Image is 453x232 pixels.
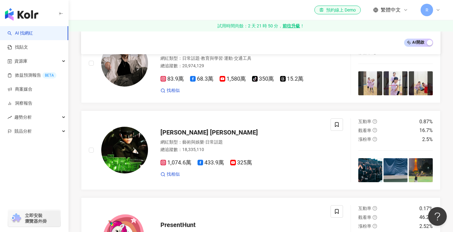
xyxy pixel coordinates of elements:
span: 83.9萬 [160,76,184,82]
img: chrome extension [10,213,22,223]
div: 0.17% [419,205,433,212]
div: 2.5% [422,136,433,143]
span: 漲粉率 [358,224,371,229]
span: 繁體中文 [381,7,401,13]
span: 1,074.6萬 [160,159,191,166]
span: 運動 [224,56,233,61]
img: post-image [409,158,433,182]
span: 互動率 [358,119,371,124]
a: 洞察報告 [7,100,32,107]
iframe: Help Scout Beacon - Open [428,207,447,226]
div: 網紅類型 ： [160,55,323,62]
span: 日常話題 [182,56,200,61]
span: 漲粉率 [358,50,371,55]
div: 預約線上 Demo [319,7,356,13]
span: 觀看率 [358,215,371,220]
div: 總追蹤數 ： 18,335,110 [160,147,323,153]
span: 資源庫 [14,54,27,68]
img: post-image [384,158,408,182]
div: 2.52% [419,223,433,230]
img: post-image [409,71,433,95]
span: 競品分析 [14,124,32,138]
span: 350萬 [252,76,274,82]
span: 找相似 [167,88,180,94]
span: 交通工具 [234,56,251,61]
span: [PERSON_NAME] [PERSON_NAME] [160,129,258,136]
a: 找相似 [160,171,180,178]
span: question-circle [373,137,377,141]
span: PresentHunt [160,221,196,229]
span: question-circle [373,119,377,124]
span: question-circle [373,224,377,228]
div: 16.7% [419,127,433,134]
img: post-image [358,71,382,95]
span: · [200,56,201,61]
span: 觀看率 [358,128,371,133]
span: 找相似 [167,171,180,178]
span: 教育與學習 [201,56,223,61]
span: 15.2萬 [280,76,303,82]
a: 試用時間尚餘：2 天 21 時 50 分，前往升級！ [69,20,453,31]
img: post-image [384,71,408,95]
a: 找相似 [160,88,180,94]
span: 日常話題 [205,140,223,144]
div: 網紅類型 ： [160,139,323,145]
a: 預約線上 Demo [314,6,361,14]
span: · [223,56,224,61]
span: question-circle [373,128,377,132]
span: 68.3萬 [190,76,213,82]
a: searchAI 找網紅 [7,30,33,36]
span: question-circle [373,215,377,220]
span: 漲粉率 [358,137,371,142]
span: · [233,56,234,61]
span: 藝術與娛樂 [182,140,204,144]
span: 趨勢分析 [14,110,32,124]
div: 46.2% [419,214,433,221]
div: 總追蹤數 ： 20,974,129 [160,63,323,69]
span: 1,580萬 [220,76,246,82]
a: 效益預測報告BETA [7,72,56,78]
img: logo [5,8,38,21]
img: KOL Avatar [101,40,148,87]
a: KOL Avatar吳奇軒Wu Hsuan奇軒Trickingtricking_wu網紅類型：日常話題·教育與學習·運動·交通工具總追蹤數：20,974,12983.9萬68.3萬1,580萬3... [81,24,441,103]
span: 325萬 [230,159,252,166]
img: KOL Avatar [101,127,148,173]
span: 立即安裝 瀏覽器外掛 [25,213,47,224]
a: KOL Avatar[PERSON_NAME] [PERSON_NAME]網紅類型：藝術與娛樂·日常話題總追蹤數：18,335,1101,074.6萬433.9萬325萬找相似互動率questi... [81,111,441,190]
img: post-image [358,158,382,182]
a: 找貼文 [7,44,28,50]
a: 商案媒合 [7,86,32,92]
a: chrome extension立即安裝 瀏覽器外掛 [8,210,60,227]
span: question-circle [373,206,377,211]
span: · [204,140,205,144]
strong: 前往升級 [283,23,300,29]
span: rise [7,115,12,120]
span: 互動率 [358,206,371,211]
span: 433.9萬 [198,159,224,166]
span: R [426,7,428,13]
div: 0.87% [419,118,433,125]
